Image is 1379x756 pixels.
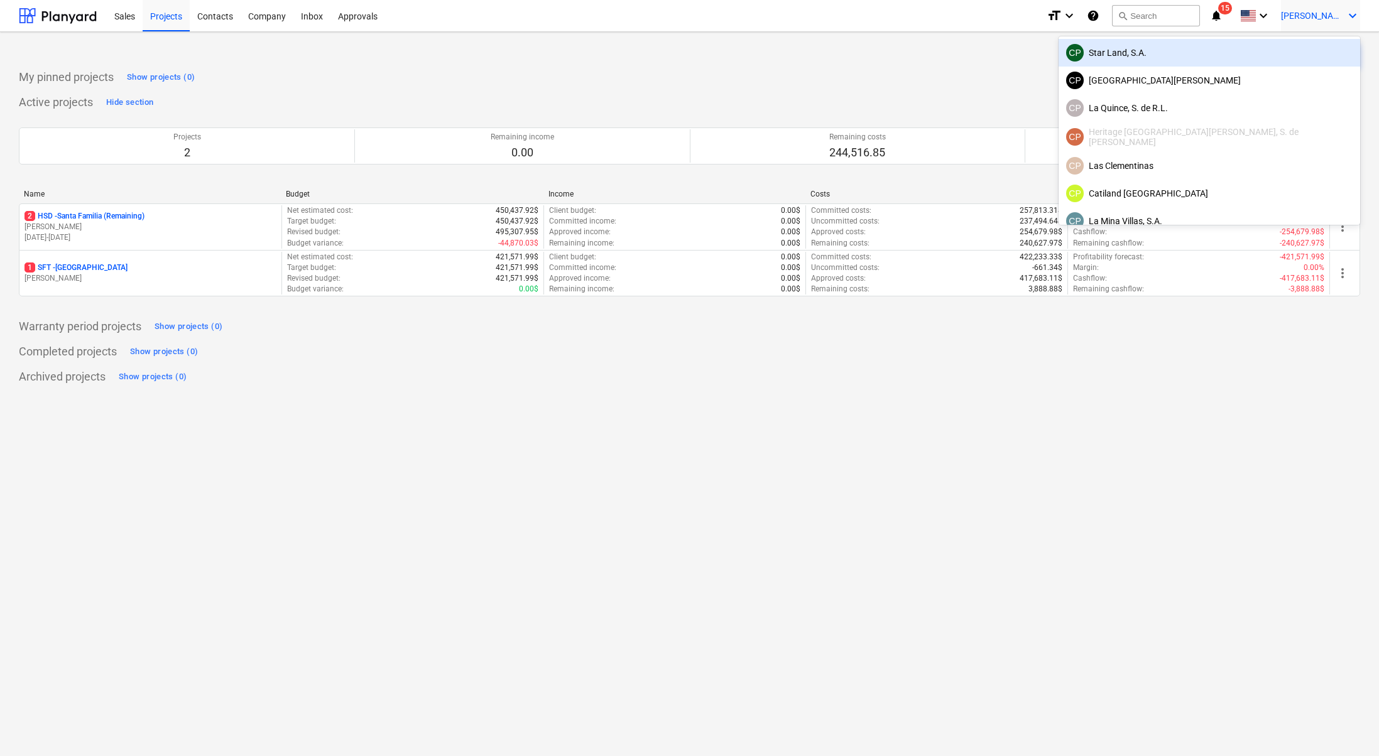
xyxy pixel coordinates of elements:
span: CP [1069,216,1081,226]
div: La Quince, S. de R.L. [1066,99,1353,117]
div: La Mina Villas, S.A. [1066,212,1353,230]
span: CP [1069,75,1081,85]
iframe: Chat Widget [1316,696,1379,756]
span: CP [1069,132,1081,142]
div: Claudia Perez [1066,157,1084,175]
div: Claudia Perez [1066,128,1084,146]
div: Claudia Perez [1066,212,1084,230]
div: Las Clementinas [1066,157,1353,175]
span: CP [1069,188,1081,198]
div: Claudia Perez [1066,185,1084,202]
div: [GEOGRAPHIC_DATA][PERSON_NAME] [1066,72,1353,89]
span: CP [1069,103,1081,113]
div: Claudia Perez [1066,44,1084,62]
div: Heritage [GEOGRAPHIC_DATA][PERSON_NAME], S. de [PERSON_NAME] [1066,127,1353,147]
div: Star Land, S.A. [1066,44,1353,62]
span: CP [1069,161,1081,171]
div: Claudia Perez [1066,99,1084,117]
div: Catiland [GEOGRAPHIC_DATA] [1066,185,1353,202]
div: Claudia Perez [1066,72,1084,89]
span: CP [1069,48,1081,58]
div: Widget de chat [1316,696,1379,756]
